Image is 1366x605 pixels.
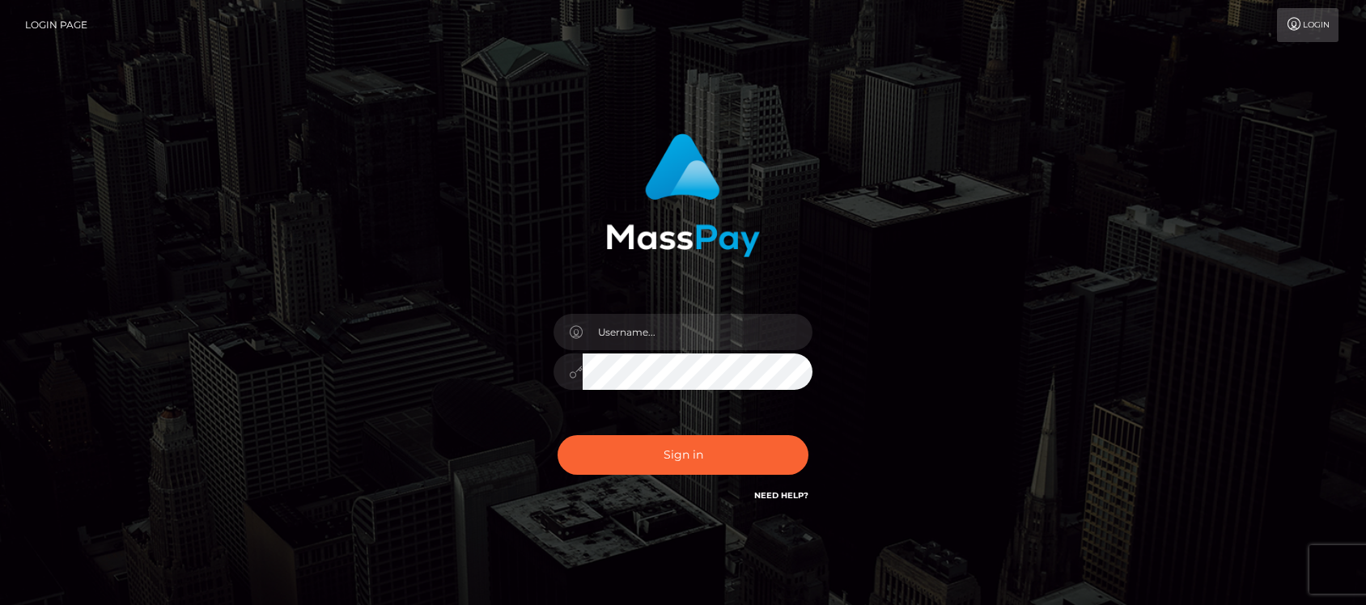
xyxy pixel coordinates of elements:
button: Sign in [558,435,808,475]
a: Login Page [25,8,87,42]
img: MassPay Login [606,133,760,257]
input: Username... [583,314,812,350]
a: Need Help? [754,490,808,501]
a: Login [1277,8,1338,42]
